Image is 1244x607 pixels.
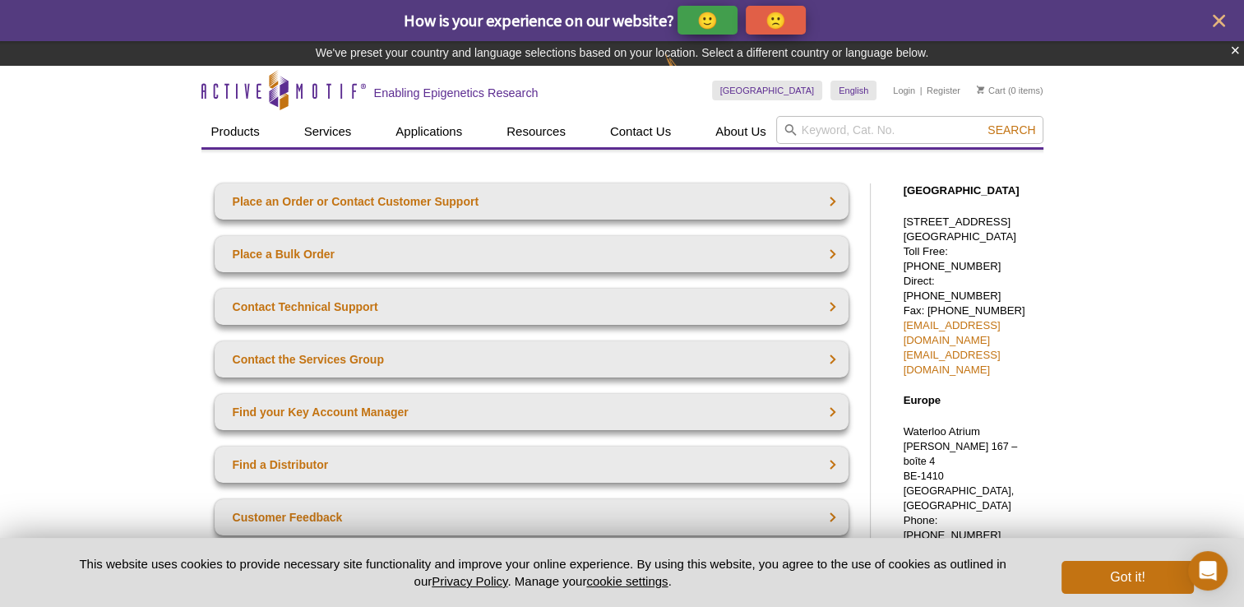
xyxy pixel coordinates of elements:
button: Search [983,123,1040,137]
a: Products [201,116,270,147]
a: Contact the Services Group [215,341,849,378]
a: Customer Feedback [215,499,849,535]
p: This website uses cookies to provide necessary site functionality and improve your online experie... [51,555,1035,590]
p: [STREET_ADDRESS] [GEOGRAPHIC_DATA] Toll Free: [PHONE_NUMBER] Direct: [PHONE_NUMBER] Fax: [PHONE_N... [904,215,1035,378]
a: Contact Us [600,116,681,147]
a: Place a Bulk Order [215,236,849,272]
a: English [830,81,876,100]
a: Login [893,85,915,96]
strong: Europe [904,394,941,406]
a: Find a Distributor [215,447,849,483]
button: cookie settings [586,574,668,588]
strong: [GEOGRAPHIC_DATA] [904,184,1020,197]
a: Resources [497,116,576,147]
li: (0 items) [977,81,1043,100]
input: Keyword, Cat. No. [776,116,1043,144]
button: × [1230,41,1240,60]
a: [GEOGRAPHIC_DATA] [712,81,823,100]
a: Contact Technical Support [215,289,849,325]
span: Search [987,123,1035,137]
a: Register [927,85,960,96]
a: Services [294,116,362,147]
a: [EMAIL_ADDRESS][DOMAIN_NAME] [904,319,1001,346]
a: Place an Order or Contact Customer Support [215,183,849,220]
span: How is your experience on our website? [404,10,674,30]
p: 🙁 [765,10,786,30]
a: Applications [386,116,472,147]
button: close [1209,11,1229,31]
span: [PERSON_NAME] 167 – boîte 4 BE-1410 [GEOGRAPHIC_DATA], [GEOGRAPHIC_DATA] [904,441,1018,512]
a: [EMAIL_ADDRESS][DOMAIN_NAME] [904,349,1001,376]
a: Privacy Policy [432,574,507,588]
a: Cart [977,85,1006,96]
button: Got it! [1061,561,1193,594]
a: About Us [705,116,776,147]
h2: Enabling Epigenetics Research [374,86,539,100]
a: Find your Key Account Manager [215,394,849,430]
div: Open Intercom Messenger [1188,551,1228,591]
p: 🙂 [697,10,718,30]
li: | [920,81,923,100]
img: Your Cart [977,86,984,94]
img: Change Here [665,53,709,92]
